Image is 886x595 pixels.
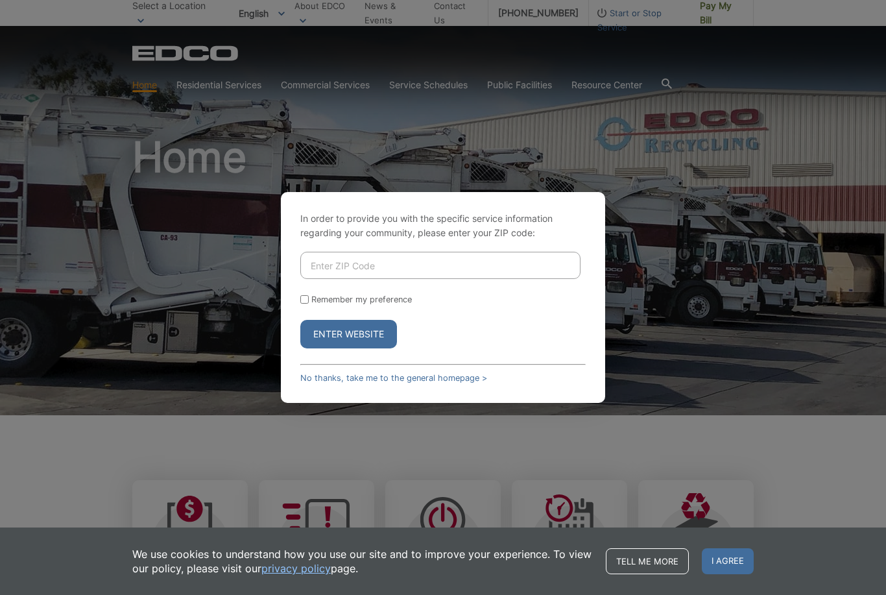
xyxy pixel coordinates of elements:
a: No thanks, take me to the general homepage > [300,373,487,383]
p: We use cookies to understand how you use our site and to improve your experience. To view our pol... [132,547,593,576]
p: In order to provide you with the specific service information regarding your community, please en... [300,212,586,240]
span: I agree [702,548,754,574]
a: Tell me more [606,548,689,574]
input: Enter ZIP Code [300,252,581,279]
a: privacy policy [261,561,331,576]
button: Enter Website [300,320,397,348]
label: Remember my preference [311,295,412,304]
